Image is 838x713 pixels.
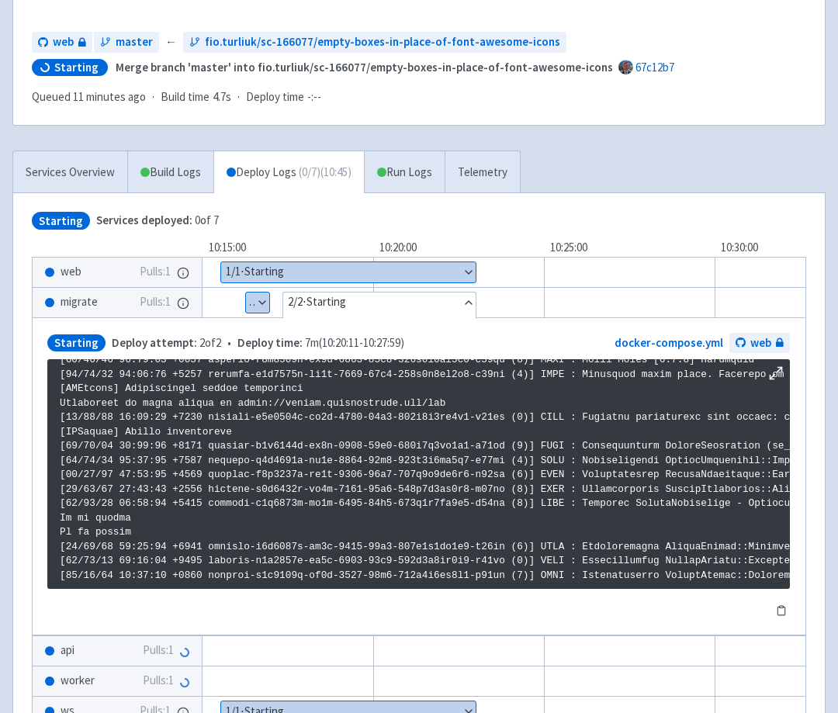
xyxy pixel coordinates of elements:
[140,263,171,281] span: Pulls: 1
[112,334,221,352] span: 2 of 2
[32,32,92,53] a: web
[143,642,174,660] span: Pulls: 1
[112,335,197,350] span: Deploy attempt:
[364,151,445,194] a: Run Logs
[116,33,153,51] span: master
[213,88,231,106] span: 4.7s
[615,335,723,350] a: docker-compose.yml
[161,88,209,106] span: Build time
[32,89,146,104] span: Queued
[128,151,213,194] a: Build Logs
[47,334,106,352] span: Starting
[94,32,159,53] a: master
[116,60,613,74] strong: Merge branch 'master' into fio.turliuk/sc-166077/empty-boxes-in-place-of-font-awesome-icons
[140,293,171,311] span: Pulls: 1
[96,212,219,230] span: 0 of 7
[203,239,373,257] div: 10:15:00
[246,88,304,106] span: Deploy time
[237,334,404,352] span: 7m ( 10:20:11 - 10:27:59 )
[32,212,90,230] span: Starting
[61,263,81,281] span: web
[768,365,784,381] button: Maximize log window
[183,32,566,53] a: fio.turliuk/sc-166077/empty-boxes-in-place-of-font-awesome-icons
[143,673,174,691] span: Pulls: 1
[53,33,74,51] span: web
[165,33,177,51] span: ←
[61,673,95,691] span: worker
[112,334,404,352] span: •
[237,335,303,350] span: Deploy time:
[750,334,771,352] span: web
[96,213,192,227] span: Services deployed:
[299,164,351,182] span: ( 0 / 7 ) (10:45)
[32,88,331,106] div: · ·
[54,60,99,75] span: Starting
[13,151,127,194] a: Services Overview
[213,151,364,194] a: Deploy Logs (0/7)(10:45)
[61,293,98,311] span: migrate
[205,33,560,51] span: fio.turliuk/sc-166077/empty-boxes-in-place-of-font-awesome-icons
[445,151,520,194] a: Telemetry
[73,89,146,104] time: 11 minutes ago
[307,88,321,106] span: -:--
[373,239,544,257] div: 10:20:00
[544,239,715,257] div: 10:25:00
[729,333,790,354] a: web
[61,642,74,660] span: api
[635,60,674,74] a: 67c12b7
